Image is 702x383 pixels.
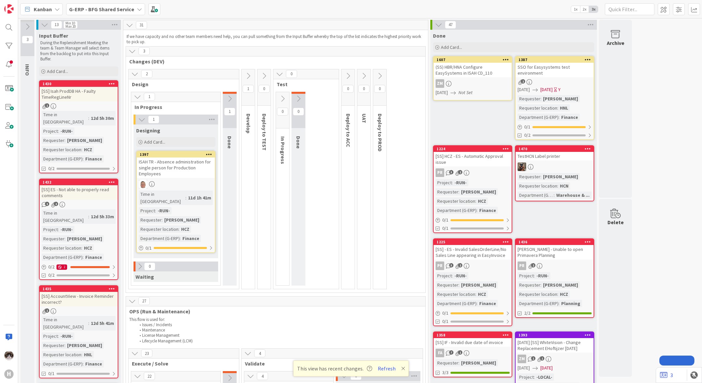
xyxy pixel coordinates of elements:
div: 0/1 [434,216,512,224]
span: [DATE] [540,365,553,371]
div: Max 20 [65,25,76,28]
a: 1432[SS] ES - Not able to properly read commentsTime in [GEOGRAPHIC_DATA]:12d 5h 33mProject:-RUN-... [39,179,118,280]
div: Requester [518,95,540,102]
span: 0 / 1 [524,123,530,130]
span: : [458,188,459,195]
span: 0/1 [442,318,448,325]
div: -RUN- [156,207,172,214]
div: 1358[SS] IF - Invalid due date of invoice [434,332,512,347]
span: 0 [374,85,385,93]
div: HCZ [179,226,191,233]
div: FA [436,349,444,357]
div: Department (G-ERP) [42,254,83,261]
a: 1225[SS] - ES - Invalid SalesOrderLine/No Sales Line appearing in EasyInvoicePRProject:-RUN-Reque... [433,238,512,326]
span: Designing [136,127,160,134]
li: License Management [136,333,422,338]
span: : [180,235,181,242]
div: 1470 [519,147,594,151]
span: 0 [358,85,370,93]
div: Planning [560,300,582,307]
div: 1435 [40,286,118,292]
div: [PERSON_NAME] [163,216,201,224]
div: (SS) HBR/HNA Configure EasySystems in ISAH CD_110 [434,63,512,77]
div: VK [516,162,594,171]
span: Done [226,136,233,149]
div: Project [42,226,58,233]
div: 1432[SS] ES - Not able to properly read comments [40,179,118,200]
div: ZM [518,355,526,363]
span: 1 [148,116,159,123]
div: Department (G-ERP) [518,114,559,121]
div: Project [436,179,452,186]
div: Requester location [436,197,475,205]
span: Waiting [136,273,154,280]
div: Requester location [42,244,81,252]
span: 13 [51,21,62,29]
div: Time in [GEOGRAPHIC_DATA] [139,191,185,205]
div: 1393 [516,332,594,338]
span: Execute / Solve [132,360,231,367]
span: : [557,291,558,298]
span: Develop [245,114,252,133]
a: 1607(SS) HBR/HNA Configure EasySystems in ISAH CD_110ZM[DATE]Not Set [433,56,512,101]
div: Time in [GEOGRAPHIC_DATA] [42,111,88,125]
span: 1x [571,6,580,13]
span: Deploy to TEST [261,114,268,151]
div: 1393[DATE] [SS] WhiteVision - Change Replacement EHoftijzer [DATE] [516,332,594,353]
span: [DATE] [518,86,530,93]
span: Test [277,81,331,87]
div: Finance [84,360,104,367]
span: Kanban [34,5,52,13]
div: Department (G-ERP) [139,235,180,242]
span: INFO [24,64,31,76]
span: 0 [293,108,304,116]
div: Department (G-ERP) [518,191,554,199]
span: : [58,226,59,233]
span: : [559,114,560,121]
div: 1607 [434,57,512,63]
div: HCZ [476,197,488,205]
span: 2 [141,70,152,78]
div: HNL [82,351,94,358]
div: 12d 5h 33m [89,213,116,220]
div: 1387SSO for Easysystems test environment [516,57,594,77]
div: PR [516,261,594,270]
span: Add Card... [144,139,165,145]
div: lD [137,180,215,189]
div: Time in [GEOGRAPHIC_DATA] [42,316,88,331]
span: 0/1 [48,370,55,377]
div: Finance [478,207,498,214]
div: [SS] IF - Invalid due date of invoice [434,338,512,347]
div: 1470 [516,146,594,152]
span: : [475,291,476,298]
span: [DATE] [436,89,448,96]
span: 2 [521,79,525,84]
div: Project [518,373,534,381]
span: 1 [540,356,544,361]
div: 2 [57,264,67,270]
span: : [185,194,186,201]
span: Done [433,32,446,39]
span: 0/2 [48,165,55,172]
span: 1 [45,308,49,313]
span: 1 [144,93,155,101]
span: [DATE] [518,365,530,371]
span: 1 [224,108,235,116]
span: : [83,360,84,367]
span: Add Card... [47,68,68,74]
i: Not Set [458,89,473,95]
span: 31 [136,21,147,29]
div: TestHCN Label printer [516,152,594,160]
span: : [534,272,535,279]
div: 1225 [434,239,512,245]
span: : [475,197,476,205]
div: Finance [560,114,580,121]
img: Visit kanbanzone.com [4,4,14,14]
span: : [58,127,59,135]
span: UAT [361,114,368,123]
div: Y [558,86,561,93]
div: PR [436,261,444,270]
div: [PERSON_NAME] [541,173,580,180]
div: Requester [436,359,458,366]
div: 1397 [137,152,215,157]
